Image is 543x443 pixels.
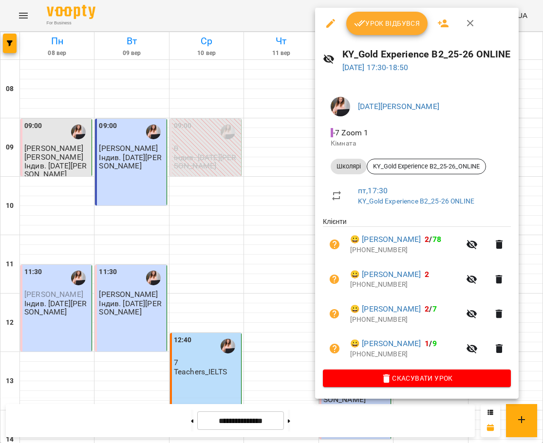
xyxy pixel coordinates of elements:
[350,245,460,255] p: [PHONE_NUMBER]
[354,18,420,29] span: Урок відбувся
[358,197,474,205] a: KY_Gold Experience B2_25-26 ONLINE
[425,235,441,244] b: /
[425,235,429,244] span: 2
[331,139,503,148] p: Кімната
[425,304,436,314] b: /
[331,162,367,171] span: Школярі
[425,339,429,348] span: 1
[331,128,371,137] span: - 7 Zoom 1
[323,337,346,360] button: Візит ще не сплачено. Додати оплату?
[425,304,429,314] span: 2
[350,350,460,359] p: [PHONE_NUMBER]
[331,97,350,116] img: ee17c4d82a51a8e023162b2770f32a64.jpg
[358,186,388,195] a: пт , 17:30
[323,233,346,256] button: Візит ще не сплачено. Додати оплату?
[350,280,460,290] p: [PHONE_NUMBER]
[432,235,441,244] span: 78
[323,369,511,387] button: Скасувати Урок
[350,338,421,350] a: 😀 [PERSON_NAME]
[425,339,436,348] b: /
[432,304,437,314] span: 7
[367,162,486,171] span: KY_Gold Experience B2_25-26_ONLINE
[323,217,511,369] ul: Клієнти
[342,63,409,72] a: [DATE] 17:30-18:50
[323,302,346,326] button: Візит ще не сплачено. Додати оплату?
[346,12,428,35] button: Урок відбувся
[432,339,437,348] span: 9
[350,269,421,280] a: 😀 [PERSON_NAME]
[358,102,439,111] a: [DATE][PERSON_NAME]
[425,270,429,279] span: 2
[350,315,460,325] p: [PHONE_NUMBER]
[350,234,421,245] a: 😀 [PERSON_NAME]
[331,372,503,384] span: Скасувати Урок
[367,159,486,174] div: KY_Gold Experience B2_25-26_ONLINE
[350,303,421,315] a: 😀 [PERSON_NAME]
[342,47,511,62] h6: KY_Gold Experience B2_25-26 ONLINE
